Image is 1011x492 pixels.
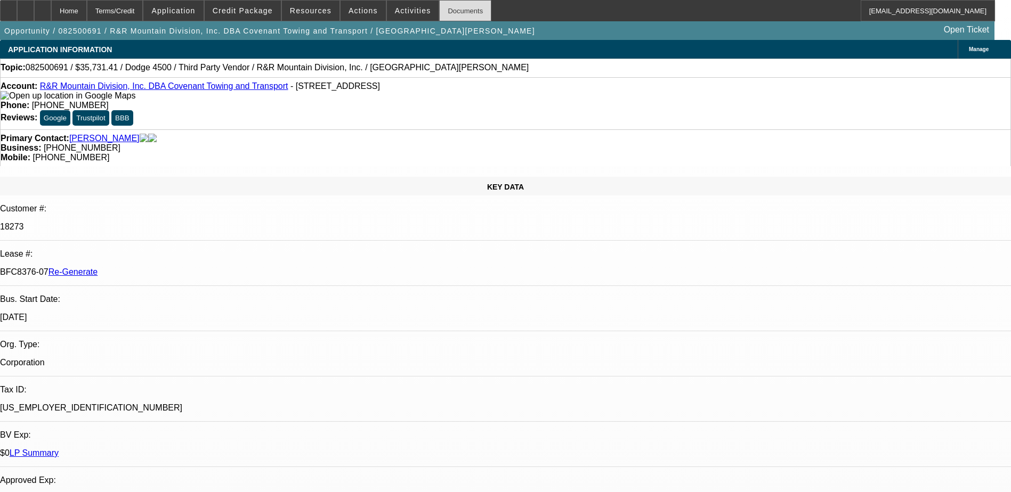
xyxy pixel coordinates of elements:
[387,1,439,21] button: Activities
[69,134,140,143] a: [PERSON_NAME]
[213,6,273,15] span: Credit Package
[290,6,331,15] span: Resources
[1,101,29,110] strong: Phone:
[40,81,288,91] a: R&R Mountain Division, Inc. DBA Covenant Towing and Transport
[33,153,109,162] span: [PHONE_NUMBER]
[26,63,529,72] span: 082500691 / $35,731.41 / Dodge 4500 / Third Party Vendor / R&R Mountain Division, Inc. / [GEOGRAP...
[1,63,26,72] strong: Topic:
[111,110,133,126] button: BBB
[1,81,37,91] strong: Account:
[72,110,109,126] button: Trustpilot
[40,110,70,126] button: Google
[48,267,98,276] a: Re-Generate
[44,143,120,152] span: [PHONE_NUMBER]
[1,143,41,152] strong: Business:
[10,448,59,457] a: LP Summary
[1,134,69,143] strong: Primary Contact:
[940,21,993,39] a: Open Ticket
[8,45,112,54] span: APPLICATION INFORMATION
[349,6,378,15] span: Actions
[1,113,37,122] strong: Reviews:
[4,27,535,35] span: Opportunity / 082500691 / R&R Mountain Division, Inc. DBA Covenant Towing and Transport / [GEOGRA...
[395,6,431,15] span: Activities
[341,1,386,21] button: Actions
[487,183,524,191] span: KEY DATA
[205,1,281,21] button: Credit Package
[140,134,148,143] img: facebook-icon.png
[1,153,30,162] strong: Mobile:
[969,46,989,52] span: Manage
[282,1,339,21] button: Resources
[1,91,135,101] img: Open up location in Google Maps
[290,81,380,91] span: - [STREET_ADDRESS]
[143,1,203,21] button: Application
[151,6,195,15] span: Application
[1,91,135,100] a: View Google Maps
[148,134,157,143] img: linkedin-icon.png
[32,101,109,110] span: [PHONE_NUMBER]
